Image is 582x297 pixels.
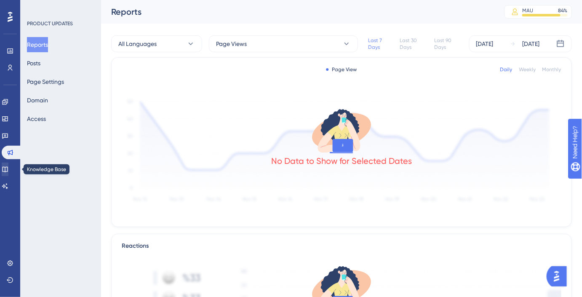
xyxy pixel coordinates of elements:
[122,241,561,251] div: Reactions
[111,35,202,52] button: All Languages
[542,66,561,73] div: Monthly
[476,39,494,49] div: [DATE]
[27,93,48,108] button: Domain
[118,39,157,49] span: All Languages
[209,35,358,52] button: Page Views
[558,7,568,14] div: 84 %
[434,37,462,51] div: Last 90 Days
[368,37,393,51] div: Last 7 Days
[547,264,572,289] iframe: UserGuiding AI Assistant Launcher
[20,2,53,12] span: Need Help?
[326,66,357,73] div: Page View
[27,56,40,71] button: Posts
[523,39,540,49] div: [DATE]
[27,37,48,52] button: Reports
[27,74,64,89] button: Page Settings
[27,20,73,27] div: PRODUCT UPDATES
[271,155,412,167] div: No Data to Show for Selected Dates
[522,7,533,14] div: MAU
[519,66,536,73] div: Weekly
[500,66,512,73] div: Daily
[27,111,46,126] button: Access
[216,39,247,49] span: Page Views
[111,6,483,18] div: Reports
[400,37,427,51] div: Last 30 Days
